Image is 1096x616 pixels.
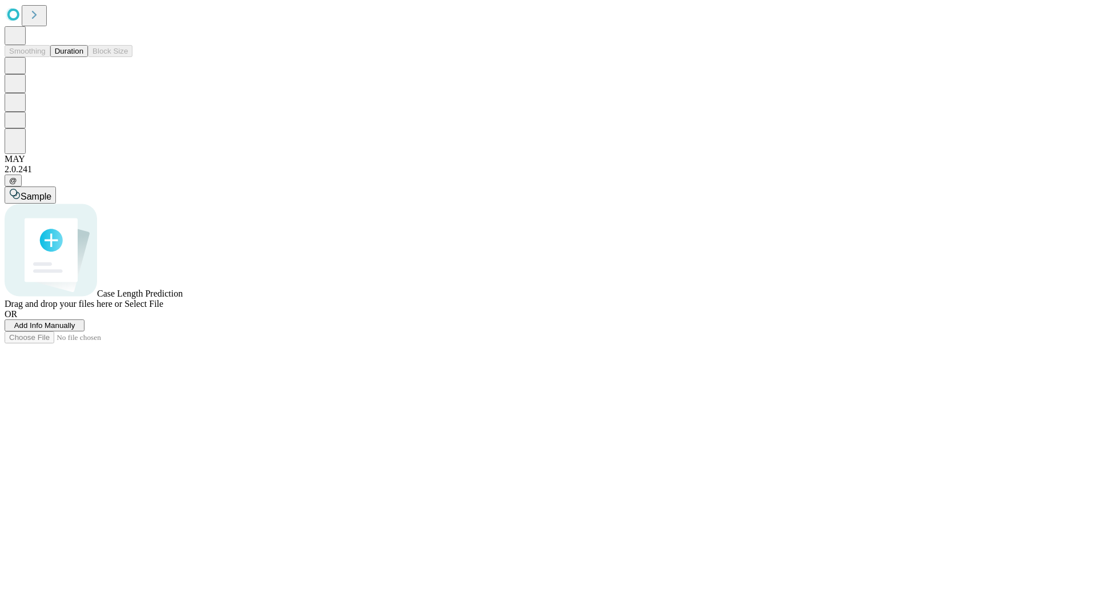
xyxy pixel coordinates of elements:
[5,299,122,309] span: Drag and drop your files here or
[88,45,132,57] button: Block Size
[5,175,22,187] button: @
[5,45,50,57] button: Smoothing
[50,45,88,57] button: Duration
[124,299,163,309] span: Select File
[21,192,51,201] span: Sample
[14,321,75,330] span: Add Info Manually
[5,187,56,204] button: Sample
[97,289,183,298] span: Case Length Prediction
[5,319,84,331] button: Add Info Manually
[5,164,1091,175] div: 2.0.241
[9,176,17,185] span: @
[5,309,17,319] span: OR
[5,154,1091,164] div: MAY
